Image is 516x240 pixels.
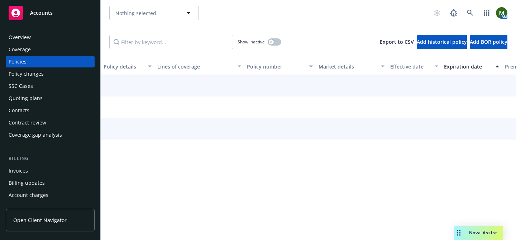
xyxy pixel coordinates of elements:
span: Nova Assist [469,230,497,236]
button: Nothing selected [109,6,199,20]
a: SSC Cases [6,80,95,92]
button: Market details [316,58,387,75]
button: Expiration date [441,58,502,75]
div: Policy changes [9,68,44,80]
a: Policies [6,56,95,67]
img: photo [496,7,507,19]
a: Coverage [6,44,95,55]
button: Lines of coverage [154,58,244,75]
div: Billing [6,155,95,162]
button: Nova Assist [454,226,503,240]
a: Installment plans [6,202,95,213]
button: Policy number [244,58,316,75]
div: Expiration date [444,63,491,70]
div: Overview [9,32,31,43]
span: Add BOR policy [470,38,507,45]
div: Market details [319,63,377,70]
div: Installment plans [9,202,51,213]
div: Drag to move [454,226,463,240]
button: Effective date [387,58,441,75]
a: Contacts [6,105,95,116]
div: Account charges [9,189,48,201]
a: Policy changes [6,68,95,80]
a: Quoting plans [6,93,95,104]
a: Billing updates [6,177,95,189]
span: Show inactive [238,39,265,45]
button: Add BOR policy [470,35,507,49]
div: Billing updates [9,177,45,189]
div: Effective date [390,63,430,70]
div: Quoting plans [9,93,43,104]
div: Contract review [9,117,46,128]
div: Policies [9,56,27,67]
div: Lines of coverage [157,63,233,70]
a: Start snowing [430,6,444,20]
div: SSC Cases [9,80,33,92]
a: Accounts [6,3,95,23]
span: Add historical policy [417,38,467,45]
div: Policy details [104,63,144,70]
span: Open Client Navigator [13,216,67,224]
div: Invoices [9,165,28,177]
button: Export to CSV [380,35,414,49]
div: Coverage [9,44,31,55]
div: Policy number [247,63,305,70]
input: Filter by keyword... [109,35,233,49]
a: Overview [6,32,95,43]
button: Add historical policy [417,35,467,49]
div: Contacts [9,105,29,116]
a: Invoices [6,165,95,177]
a: Switch app [479,6,494,20]
span: Accounts [30,10,53,16]
span: Nothing selected [115,9,156,17]
a: Coverage gap analysis [6,129,95,141]
a: Search [463,6,477,20]
span: Export to CSV [380,38,414,45]
button: Policy details [101,58,154,75]
a: Contract review [6,117,95,128]
div: Coverage gap analysis [9,129,62,141]
a: Account charges [6,189,95,201]
a: Report a Bug [446,6,461,20]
